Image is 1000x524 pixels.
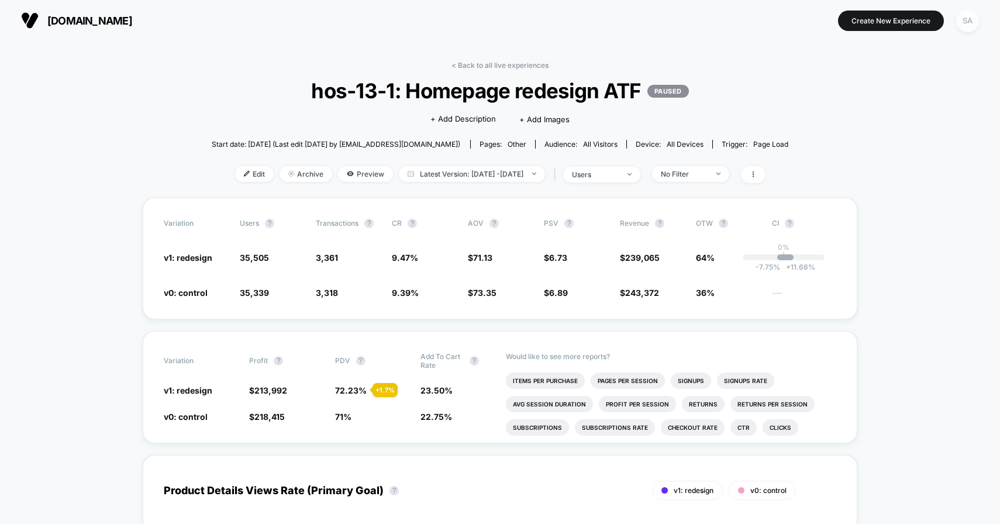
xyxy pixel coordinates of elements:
span: 71.13 [473,253,492,263]
span: v0: control [750,486,787,495]
span: OTW [696,219,760,228]
span: Revenue [620,219,649,227]
span: --- [772,289,836,298]
span: $ [620,253,660,263]
p: PAUSED [647,85,689,98]
span: $ [544,288,568,298]
span: 3,361 [316,253,338,263]
span: Device: [626,140,712,149]
span: hos-13-1: Homepage redesign ATF [240,78,760,103]
button: ? [655,219,664,228]
span: + Add Description [430,113,496,125]
span: $ [468,288,496,298]
button: SA [953,9,982,33]
span: All Visitors [583,140,618,149]
span: 9.39 % [392,288,419,298]
button: ? [408,219,417,228]
div: Pages: [480,140,526,149]
img: end [532,173,536,175]
li: Avg Session Duration [506,396,593,412]
li: Ctr [730,419,757,436]
span: 64% [696,253,715,263]
button: ? [265,219,274,228]
span: 218,415 [254,412,285,422]
span: $ [620,288,659,298]
button: ? [719,219,728,228]
span: Archive [280,166,332,182]
img: end [288,171,294,177]
span: $ [249,412,285,422]
span: PDV [335,356,350,365]
span: Profit [249,356,268,365]
li: Clicks [763,419,798,436]
span: [DOMAIN_NAME] [47,15,132,27]
span: $ [468,253,492,263]
span: v0: control [164,412,208,422]
span: + [786,263,791,271]
span: users [240,219,259,227]
img: end [627,173,632,175]
button: ? [364,219,374,228]
button: ? [489,219,499,228]
span: 6.73 [549,253,567,263]
button: ? [274,356,283,366]
span: Latest Version: [DATE] - [DATE] [399,166,545,182]
span: other [508,140,526,149]
span: 213,992 [254,385,287,395]
p: Would like to see more reports? [506,352,836,361]
span: CR [392,219,402,227]
span: Variation [164,352,228,370]
span: + Add Images [519,115,570,124]
li: Subscriptions [506,419,569,436]
span: 35,505 [240,253,269,263]
span: 9.47 % [392,253,418,263]
li: Signups [671,373,711,389]
img: Visually logo [21,12,39,29]
button: ? [564,219,574,228]
span: Preview [338,166,393,182]
span: 35,339 [240,288,269,298]
p: 0% [778,243,789,251]
span: all devices [667,140,704,149]
div: users [572,170,619,179]
span: 239,065 [625,253,660,263]
span: Page Load [753,140,788,149]
span: 3,318 [316,288,338,298]
span: 23.50 % [420,385,453,395]
li: Signups Rate [717,373,774,389]
li: Subscriptions Rate [575,419,655,436]
div: No Filter [661,170,708,178]
span: Add To Cart Rate [420,352,464,370]
span: -7.75 % [756,263,780,271]
button: ? [356,356,365,366]
button: [DOMAIN_NAME] [18,11,136,30]
span: $ [544,253,567,263]
span: 6.89 [549,288,568,298]
img: calendar [408,171,414,177]
span: 22.75 % [420,412,452,422]
button: Create New Experience [838,11,944,31]
span: v1: redesign [674,486,713,495]
div: Trigger: [722,140,788,149]
span: PSV [544,219,558,227]
div: SA [956,9,979,32]
div: + 1.7 % [373,383,398,397]
li: Returns Per Session [730,396,815,412]
span: | [551,166,563,183]
div: Audience: [544,140,618,149]
span: 73.35 [473,288,496,298]
li: Checkout Rate [661,419,725,436]
a: < Back to all live experiences [451,61,549,70]
span: CI [772,219,836,228]
span: AOV [468,219,484,227]
span: Start date: [DATE] (Last edit [DATE] by [EMAIL_ADDRESS][DOMAIN_NAME]) [212,140,460,149]
span: 11.66 % [780,263,815,271]
span: 36% [696,288,715,298]
button: ? [389,486,399,495]
li: Profit Per Session [599,396,676,412]
p: | [782,251,785,260]
img: edit [244,171,250,177]
span: v0: control [164,288,208,298]
span: Transactions [316,219,358,227]
span: v1: redesign [164,385,212,395]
